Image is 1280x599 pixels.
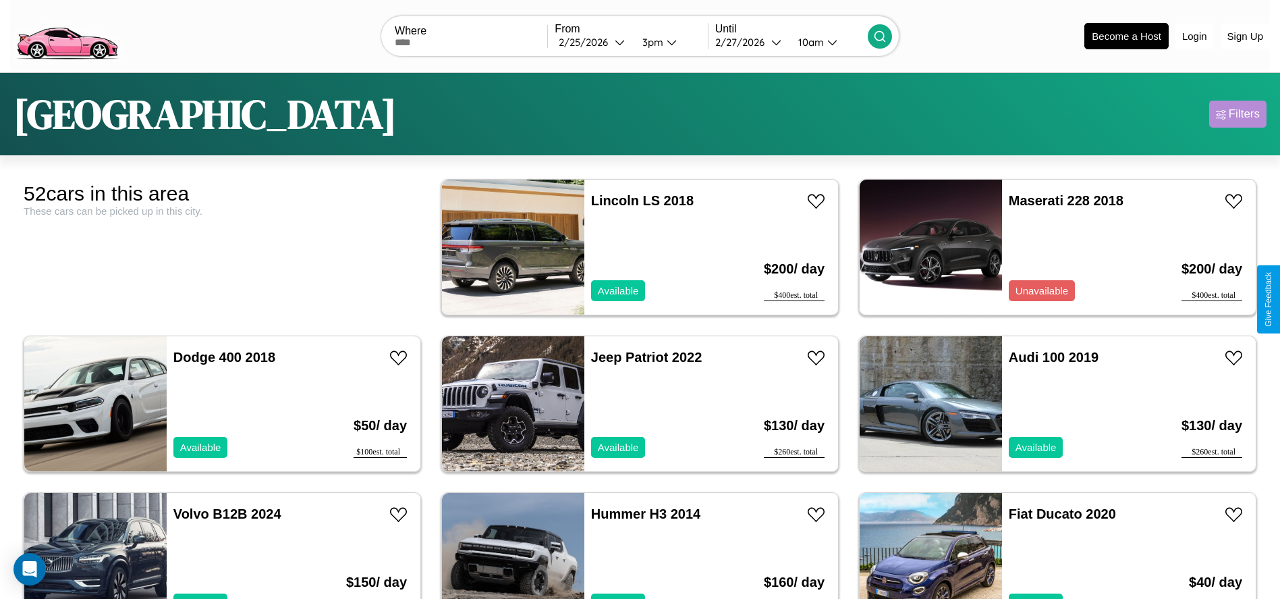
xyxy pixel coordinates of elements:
a: Dodge 400 2018 [173,350,275,365]
div: $ 260 est. total [1181,447,1242,458]
button: Login [1175,24,1214,49]
div: 10am [791,36,827,49]
button: 10am [787,35,868,49]
div: 2 / 25 / 2026 [559,36,615,49]
h3: $ 130 / day [764,405,825,447]
h3: $ 130 / day [1181,405,1242,447]
button: 3pm [632,35,708,49]
div: $ 400 est. total [1181,290,1242,301]
a: Lincoln LS 2018 [591,193,694,208]
button: Filters [1209,101,1267,128]
h3: $ 200 / day [1181,248,1242,290]
div: These cars can be picked up in this city. [24,205,421,217]
a: Audi 100 2019 [1009,350,1098,365]
a: Hummer H3 2014 [591,506,700,521]
button: 2/25/2026 [555,35,631,49]
h1: [GEOGRAPHIC_DATA] [13,86,397,142]
div: $ 100 est. total [354,447,407,458]
img: logo [10,7,123,63]
div: $ 400 est. total [764,290,825,301]
label: From [555,23,707,35]
label: Where [395,25,547,37]
div: Open Intercom Messenger [13,553,46,585]
p: Available [180,438,221,457]
button: Sign Up [1221,24,1270,49]
a: Jeep Patriot 2022 [591,350,702,365]
h3: $ 50 / day [354,405,407,447]
button: Become a Host [1084,23,1169,49]
label: Until [715,23,868,35]
div: $ 260 est. total [764,447,825,458]
p: Available [1015,438,1057,457]
h3: $ 200 / day [764,248,825,290]
p: Available [598,282,639,300]
div: 52 cars in this area [24,182,421,205]
div: Give Feedback [1264,272,1273,327]
a: Maserati 228 2018 [1009,193,1123,208]
p: Available [598,438,639,457]
div: Filters [1229,107,1260,121]
a: Volvo B12B 2024 [173,506,281,521]
a: Fiat Ducato 2020 [1009,506,1116,521]
div: 3pm [636,36,667,49]
div: 2 / 27 / 2026 [715,36,771,49]
p: Unavailable [1015,282,1068,300]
